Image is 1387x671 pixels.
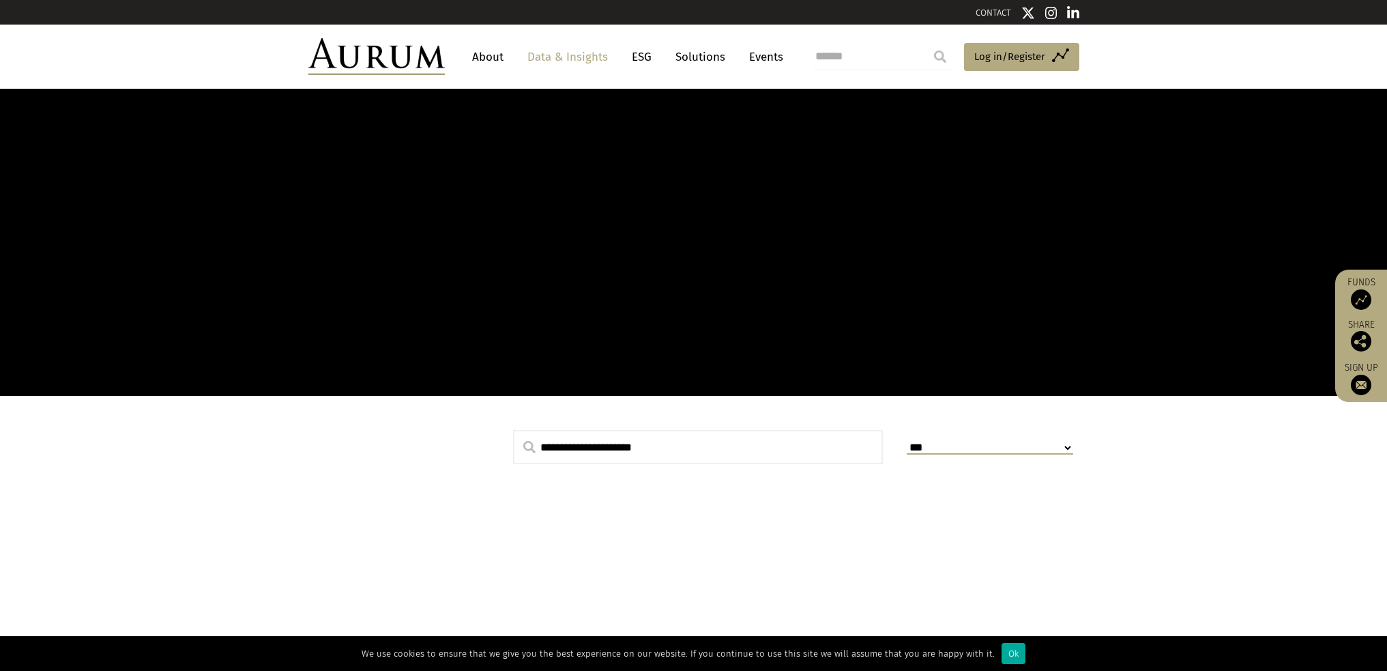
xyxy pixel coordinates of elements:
a: About [465,44,510,70]
input: Submit [926,43,954,70]
img: Twitter icon [1021,6,1035,20]
img: Linkedin icon [1067,6,1079,20]
a: ESG [625,44,658,70]
img: Sign up to our newsletter [1351,375,1371,395]
a: Events [742,44,783,70]
img: Access Funds [1351,289,1371,310]
img: search.svg [523,441,536,453]
div: Share [1342,320,1380,352]
a: Data & Insights [521,44,615,70]
a: Funds [1342,276,1380,310]
a: CONTACT [976,8,1011,18]
a: Log in/Register [964,43,1079,72]
span: Log in/Register [974,48,1045,65]
div: Ok [1002,643,1025,664]
img: Aurum [308,38,445,75]
a: Solutions [669,44,732,70]
img: Share this post [1351,331,1371,352]
img: Instagram icon [1045,6,1057,20]
a: Sign up [1342,362,1380,395]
